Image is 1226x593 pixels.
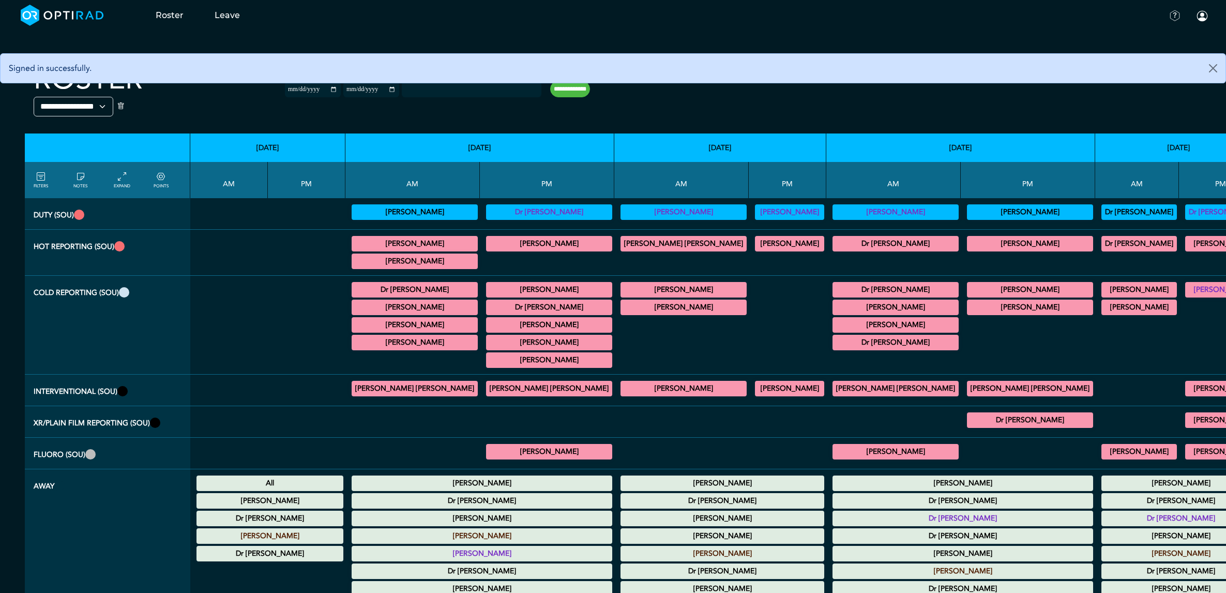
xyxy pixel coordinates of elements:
div: IR General Diagnostic/IR General Interventional 09:00 - 13:00 [833,381,959,396]
summary: [PERSON_NAME] [488,319,611,331]
summary: [PERSON_NAME] [622,284,745,296]
div: General CT 16:00 - 17:00 [486,352,612,368]
div: General CT/General MRI 15:30 - 17:00 [486,335,612,350]
div: IR General Diagnostic/IR General Interventional 13:00 - 17:00 [967,381,1093,396]
th: AM [190,162,268,198]
summary: Dr [PERSON_NAME] [488,206,611,218]
div: General MRI 09:30 - 12:00 [833,335,959,350]
button: Close [1201,54,1225,83]
img: brand-opti-rad-logos-blue-and-white-d2f68631ba2948856bd03f2d395fb146ddc8fb01b4b6e9315ea85fa773367... [21,5,104,26]
div: Annual Leave 00:00 - 23:59 [352,546,612,561]
div: FLU General Adult 12:00 - 13:00 [486,444,612,459]
div: CT Trauma & Urgent/MRI Trauma & Urgent 09:00 - 13:00 [620,236,747,251]
div: Vetting 09:00 - 13:00 [833,204,959,220]
th: AM [614,162,749,198]
div: IR General Diagnostic/IR General Interventional 07:15 - 13:00 [620,381,747,396]
summary: [PERSON_NAME] [1103,284,1175,296]
summary: [PERSON_NAME] [353,206,476,218]
a: collapse/expand expected points [154,171,169,189]
summary: Dr [PERSON_NAME] [1103,206,1175,218]
summary: Dr [PERSON_NAME] [1103,238,1175,250]
summary: [PERSON_NAME] [353,477,611,490]
summary: [PERSON_NAME] [353,512,611,525]
summary: Dr [PERSON_NAME] [834,284,957,296]
summary: [PERSON_NAME] [834,206,957,218]
summary: [PERSON_NAME] [488,284,611,296]
div: Other Leave 00:00 - 23:59 [196,546,343,561]
div: General CT/General MRI 12:30 - 13:00 [967,282,1093,298]
summary: Dr [PERSON_NAME] [834,238,957,250]
summary: [PERSON_NAME] [488,354,611,366]
th: PM [268,162,345,198]
summary: Dr [PERSON_NAME] [198,547,342,560]
div: Vetting (30 PF Points) 13:00 - 17:00 [755,204,824,220]
summary: [PERSON_NAME] [834,301,957,314]
div: Annual Leave 00:00 - 23:59 [352,511,612,526]
div: Annual Leave 00:00 - 23:59 [196,511,343,526]
summary: All [198,477,342,490]
div: MRI Trauma & Urgent/CT Trauma & Urgent 13:00 - 17:00 [967,236,1093,251]
div: Annual Leave 00:00 - 23:59 [352,528,612,544]
div: MRI Trauma & Urgent/CT Trauma & Urgent 13:00 - 17:00 [755,236,824,251]
summary: [PERSON_NAME] [834,319,957,331]
th: XR/Plain Film Reporting (SOU) [25,406,190,438]
div: Annual Leave 00:00 - 23:59 [620,546,824,561]
summary: [PERSON_NAME] [353,336,476,349]
div: MRI Trauma & Urgent/CT Trauma & Urgent 09:00 - 13:00 [833,236,959,251]
summary: Dr [PERSON_NAME] [834,336,957,349]
summary: Dr [PERSON_NAME] [834,512,1092,525]
summary: [PERSON_NAME] [756,238,823,250]
div: MRI Trauma & Urgent/CT Trauma & Urgent 09:00 - 13:00 [1101,236,1177,251]
summary: [PERSON_NAME] [488,336,611,349]
summary: [PERSON_NAME] [353,301,476,314]
th: AM [826,162,961,198]
summary: Dr [PERSON_NAME] [353,565,611,577]
th: [DATE] [614,134,826,162]
summary: [PERSON_NAME] [968,206,1092,218]
div: Annual Leave 00:00 - 23:59 [833,564,1093,579]
summary: [PERSON_NAME] [622,547,823,560]
summary: [PERSON_NAME] [834,477,1092,490]
div: Annual Leave 00:00 - 23:59 [833,546,1093,561]
div: Annual Leave 00:00 - 23:59 [833,476,1093,491]
summary: [PERSON_NAME] [353,530,611,542]
summary: Dr [PERSON_NAME] [353,495,611,507]
div: Annual Leave 00:00 - 23:59 [352,476,612,491]
summary: [PERSON_NAME] [488,446,611,458]
summary: [PERSON_NAME] [PERSON_NAME] [968,382,1092,395]
summary: [PERSON_NAME] [622,301,745,314]
th: [DATE] [190,134,345,162]
div: General XR 12:00 - 14:00 [967,412,1093,428]
summary: [PERSON_NAME] [968,301,1092,314]
summary: [PERSON_NAME] [353,547,611,560]
div: General MRI 09:00 - 11:00 [833,300,959,315]
div: General CT/General MRI 13:00 - 17:00 [967,300,1093,315]
th: [DATE] [826,134,1095,162]
div: IR General Diagnostic/IR General Interventional 13:00 - 17:00 [486,381,612,396]
div: Annual Leave 00:00 - 23:59 [352,493,612,509]
summary: Dr [PERSON_NAME] [198,512,342,525]
div: Annual Leave 00:00 - 23:59 [620,476,824,491]
summary: [PERSON_NAME] [756,382,823,395]
th: Interventional (SOU) [25,375,190,406]
div: General CT 09:30 - 12:30 [833,317,959,333]
summary: Dr [PERSON_NAME] [353,284,476,296]
summary: [PERSON_NAME] [622,512,823,525]
div: Annual Leave 00:00 - 23:59 [833,528,1093,544]
summary: [PERSON_NAME] [353,238,476,250]
div: General CT 14:30 - 16:00 [486,317,612,333]
a: show/hide notes [73,171,87,189]
summary: [PERSON_NAME] [834,565,1092,577]
div: General MRI/General CT 11:00 - 13:00 [620,300,747,315]
summary: [PERSON_NAME] [PERSON_NAME] [834,382,957,395]
div: General CT 09:00 - 13:00 [1101,300,1177,315]
div: General FLU 09:00 - 12:30 [833,444,959,459]
th: Duty (SOU) [25,198,190,230]
div: CT Gastrointestinal 09:00 - 11:00 [352,300,478,315]
div: Other Leave 00:00 - 23:59 [352,564,612,579]
th: PM [480,162,614,198]
summary: [PERSON_NAME] [198,530,342,542]
th: Hot Reporting (SOU) [25,230,190,276]
div: General MRI 09:00 - 12:30 [352,282,478,298]
summary: [PERSON_NAME] [968,238,1092,250]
